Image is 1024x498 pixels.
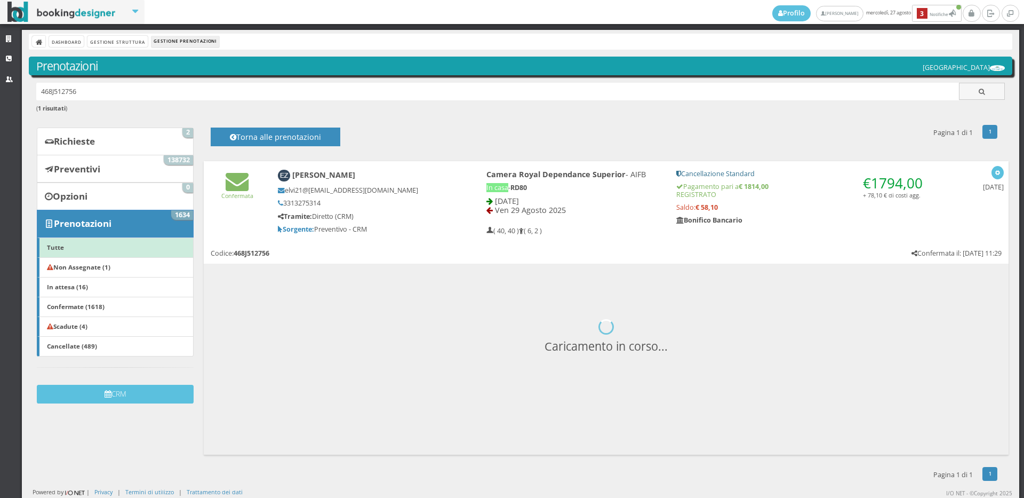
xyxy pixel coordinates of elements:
[182,183,193,193] span: 0
[772,5,963,22] span: mercoledì, 27 agosto
[739,182,769,191] strong: € 1814,00
[36,105,1005,112] h6: ( )
[982,125,998,139] a: 1
[179,488,182,496] div: |
[676,216,742,225] b: Bonifico Bancario
[676,203,927,211] h5: Saldo:
[983,183,1004,191] h5: [DATE]
[47,302,105,311] b: Confermate (1618)
[37,128,194,155] a: Richieste 2
[151,36,219,48] li: Gestione Prenotazioni
[982,467,998,481] a: 1
[278,212,312,221] b: Tramite:
[94,488,113,496] a: Privacy
[63,488,86,497] img: ionet_small_logo.png
[486,227,542,235] h5: ( 40, 40 ) ( 6, 2 )
[47,243,64,251] b: Tutte
[911,249,1002,257] h5: Confermata il: [DATE] 11:29
[53,190,87,202] b: Opzioni
[204,339,1009,450] h3: Caricamento in corso...
[292,170,355,180] b: [PERSON_NAME]
[917,8,927,19] b: 3
[278,225,450,233] h5: Preventivo - CRM
[486,170,662,179] h4: - AIFB
[37,336,194,357] a: Cancellate (489)
[933,471,973,479] h5: Pagina 1 di 1
[38,104,66,112] b: 1 risultati
[510,183,527,192] b: RD80
[117,488,121,496] div: |
[36,83,959,100] input: Ricerca cliente - (inserisci il codice, il nome, il cognome, il numero di telefono o la mail)
[47,263,110,271] b: Non Assegnate (1)
[495,205,566,215] span: Ven 29 Agosto 2025
[278,199,450,207] h5: 3313275314
[486,184,662,192] h5: -
[486,169,626,179] b: Camera Royal Dependance Superior
[772,5,811,21] a: Profilo
[695,203,718,212] strong: € 58,10
[164,155,193,165] span: 138732
[486,183,508,192] span: In casa
[863,173,923,193] span: €
[182,128,193,138] span: 2
[187,488,243,496] a: Trattamento dei dati
[871,173,923,193] span: 1794,00
[234,249,269,258] b: 468J512756
[37,210,194,238] a: Prenotazioni 1634
[990,65,1005,71] img: ea773b7e7d3611ed9c9d0608f5526cb6.png
[37,183,194,210] a: Opzioni 0
[171,210,193,220] span: 1634
[37,385,194,404] button: CRM
[36,59,1005,73] h3: Prenotazioni
[125,488,174,496] a: Termini di utilizzo
[912,5,962,22] button: 3Notifiche
[37,317,194,337] a: Scadute (4)
[278,186,450,194] h5: elvi21@[EMAIL_ADDRESS][DOMAIN_NAME]
[47,322,87,330] b: Scadute (4)
[54,217,111,230] b: Prenotazioni
[211,128,340,146] button: Torna alle prenotazioni
[47,282,88,291] b: In attesa (16)
[278,225,314,234] b: Sorgente:
[495,196,519,206] span: [DATE]
[33,488,90,497] div: Powered by |
[54,135,95,147] b: Richieste
[37,257,194,278] a: Non Assegnate (1)
[222,132,328,149] h4: Torna alle prenotazioni
[54,163,100,175] b: Preventivi
[87,36,147,47] a: Gestione Struttura
[863,191,921,199] small: + 78,10 € di costi agg.
[816,6,863,21] a: [PERSON_NAME]
[278,212,450,220] h5: Diretto (CRM)
[7,2,116,22] img: BookingDesigner.com
[923,64,1005,72] h5: [GEOGRAPHIC_DATA]
[933,129,973,137] h5: Pagina 1 di 1
[676,183,927,199] h5: Pagamento pari a REGISTRATO
[47,342,97,350] b: Cancellate (489)
[278,170,290,182] img: Elvira Zotaj
[49,36,84,47] a: Dashboard
[676,170,927,178] h5: Cancellazione Standard
[37,238,194,258] a: Tutte
[37,297,194,317] a: Confermate (1618)
[37,277,194,297] a: In attesa (16)
[211,249,269,257] h5: Codice:
[37,155,194,183] a: Preventivi 138732
[221,183,253,200] a: Confermata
